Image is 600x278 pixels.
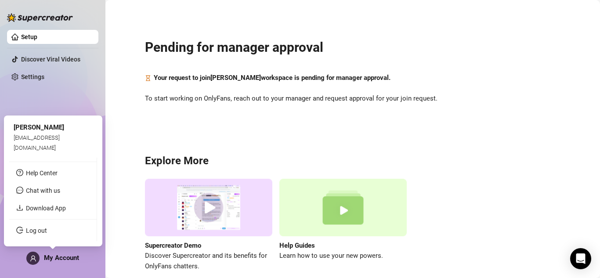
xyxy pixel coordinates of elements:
h2: Pending for manager approval [145,39,560,56]
a: Settings [21,73,44,80]
strong: Your request to join [PERSON_NAME] workspace is pending for manager approval. [154,74,390,82]
span: user [30,255,36,262]
li: Log out [9,224,97,238]
span: hourglass [145,73,151,83]
strong: Help Guides [279,242,315,249]
span: Learn how to use your new powers. [279,251,407,261]
img: logo-BBDzfeDw.svg [7,13,73,22]
span: My Account [44,254,79,262]
span: [PERSON_NAME] [14,123,64,131]
img: help guides [279,179,407,236]
h3: Explore More [145,154,560,168]
a: Download App [26,205,66,212]
span: Discover Supercreator and its benefits for OnlyFans chatters. [145,251,272,271]
strong: Supercreator Demo [145,242,201,249]
a: Log out [26,227,47,234]
a: Help Center [26,170,58,177]
a: Help GuidesLearn how to use your new powers. [279,179,407,271]
span: To start working on OnlyFans, reach out to your manager and request approval for your join request. [145,94,560,104]
div: Open Intercom Messenger [570,248,591,269]
span: [EMAIL_ADDRESS][DOMAIN_NAME] [14,134,60,151]
span: message [16,187,23,194]
a: Supercreator DemoDiscover Supercreator and its benefits for OnlyFans chatters. [145,179,272,271]
a: Discover Viral Videos [21,56,80,63]
span: Chat with us [26,187,60,194]
a: Setup [21,33,37,40]
img: supercreator demo [145,179,272,236]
